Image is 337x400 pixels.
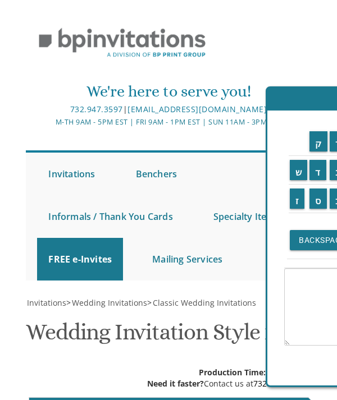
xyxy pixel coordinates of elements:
a: Invitations [26,297,66,308]
input: ז [290,188,305,209]
a: Mailing Services [141,238,234,281]
input: ד [309,160,326,180]
a: Wedding Invitations [71,297,147,308]
a: Classic Wedding Invitations [152,297,256,308]
span: Classic Wedding Invitations [153,297,256,308]
h1: Wedding Invitation Style 1 [26,320,273,353]
span: Wedding Invitations [72,297,147,308]
div: We're here to serve you! [26,80,311,103]
span: Production Time: [199,367,266,378]
img: BP Invitation Loft [26,20,218,66]
span: Invitations [27,297,66,308]
span: > [66,297,147,308]
div: 2-3 weeks Contact us at [147,367,303,389]
a: FREE e-Invites [37,238,123,281]
iframe: chat widget [267,330,337,383]
input: ק [309,131,327,151]
a: Benchers [125,153,189,195]
input: ס [309,188,327,209]
div: | [26,103,311,116]
a: Invitations [37,153,106,195]
span: Need it faster? [147,378,204,389]
a: 732.947.3597 [253,378,303,389]
a: 732.947.3597 [70,104,123,114]
a: [EMAIL_ADDRESS][DOMAIN_NAME] [127,104,267,114]
div: M-Th 9am - 5pm EST | Fri 9am - 1pm EST | Sun 11am - 3pm EST [26,116,311,128]
span: > [147,297,256,308]
a: Specialty Items [202,195,291,238]
a: Informals / Thank You Cards [37,195,184,238]
input: ש [290,160,308,180]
